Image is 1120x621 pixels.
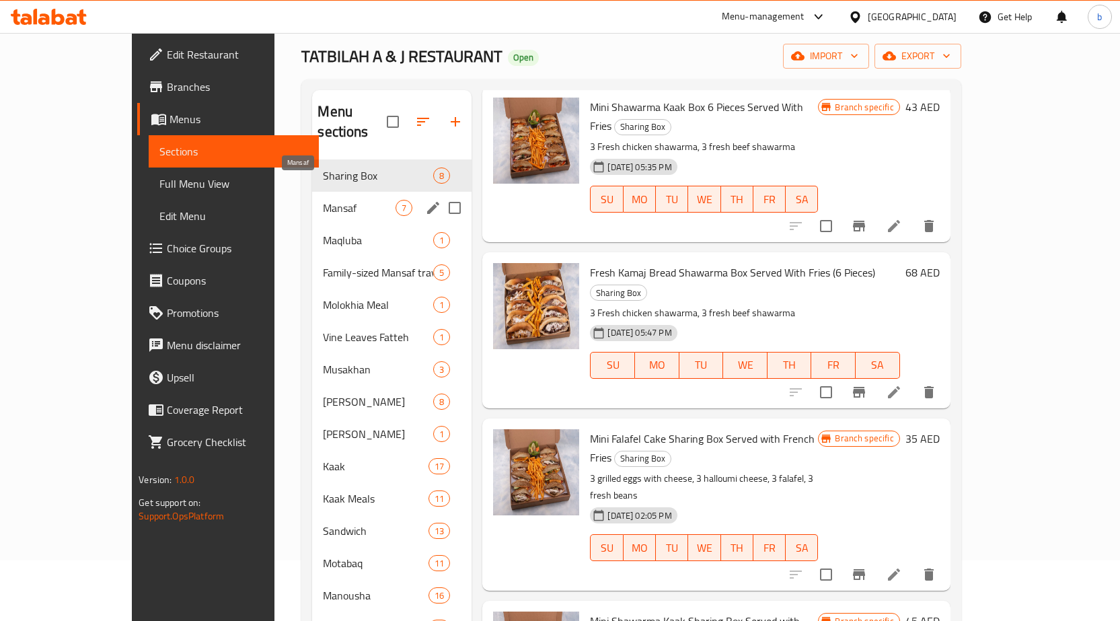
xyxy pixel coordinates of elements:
[629,538,650,558] span: MO
[167,272,308,289] span: Coupons
[812,378,840,406] span: Select to update
[323,587,428,604] span: Manousha
[590,139,818,155] p: 3 Fresh chicken shawarma, 3 fresh beef shawarma
[167,434,308,450] span: Grocery Checklist
[323,232,433,248] span: Maqluba
[874,44,961,69] button: export
[602,509,677,522] span: [DATE] 02:05 PM
[493,263,579,349] img: Fresh Kamaj Bread Shawarma Box Served With Fries (6 Pieces)
[433,394,450,410] div: items
[433,426,450,442] div: items
[159,208,308,224] span: Edit Menu
[323,168,433,184] span: Sharing Box
[694,538,715,558] span: WE
[167,240,308,256] span: Choice Groups
[312,159,472,192] div: Sharing Box8
[590,262,875,283] span: Fresh Kamaj Bread Shawarma Box Served With Fries (6 Pieces)
[433,168,450,184] div: items
[913,376,945,408] button: delete
[812,560,840,589] span: Select to update
[323,264,433,281] span: Family-sized Mansaf trays
[149,135,319,168] a: Sections
[913,558,945,591] button: delete
[139,507,224,525] a: Support.OpsPlatform
[167,46,308,63] span: Edit Restaurant
[167,305,308,321] span: Promotions
[312,256,472,289] div: Family-sized Mansaf trays5
[174,471,195,488] span: 1.0.0
[429,460,449,473] span: 17
[312,482,472,515] div: Kaak Meals11
[905,263,940,282] h6: 68 AED
[773,355,807,375] span: TH
[312,386,472,418] div: [PERSON_NAME]8
[640,355,674,375] span: MO
[323,458,428,474] span: Kaak
[429,557,449,570] span: 11
[688,186,720,213] button: WE
[137,38,319,71] a: Edit Restaurant
[396,202,412,215] span: 7
[312,192,472,224] div: Mansaf7edit
[429,525,449,538] span: 13
[886,567,902,583] a: Edit menu item
[323,361,433,377] span: Musakhan
[139,494,200,511] span: Get support on:
[596,355,630,375] span: SU
[596,190,618,209] span: SU
[868,9,957,24] div: [GEOGRAPHIC_DATA]
[493,429,579,515] img: Mini Falafel Cake Sharing Box Served with French Fries
[149,200,319,232] a: Edit Menu
[602,326,677,339] span: [DATE] 05:47 PM
[596,538,618,558] span: SU
[137,361,319,394] a: Upsell
[149,168,319,200] a: Full Menu View
[323,490,428,507] span: Kaak Meals
[635,352,679,379] button: MO
[829,432,899,445] span: Branch specific
[794,48,858,65] span: import
[508,52,539,63] span: Open
[591,285,646,301] span: Sharing Box
[428,587,450,604] div: items
[590,97,803,136] span: Mini Shawarma Kaak Box 6 Pieces Served With Fries
[434,396,449,408] span: 8
[843,210,875,242] button: Branch-specific-item
[323,523,428,539] span: Sandwich
[590,470,818,504] p: 3 grilled eggs with cheese, 3 halloumi cheese, 3 falafel, 3 fresh beans
[685,355,718,375] span: TU
[726,190,748,209] span: TH
[428,523,450,539] div: items
[312,450,472,482] div: Kaak17
[396,200,412,216] div: items
[137,232,319,264] a: Choice Groups
[312,224,472,256] div: Maqluba1
[323,394,433,410] span: [PERSON_NAME]
[139,471,172,488] span: Version:
[433,329,450,345] div: items
[624,534,656,561] button: MO
[1097,9,1102,24] span: b
[323,200,396,216] span: Mansaf
[429,589,449,602] span: 16
[434,266,449,279] span: 5
[323,426,433,442] span: [PERSON_NAME]
[656,534,688,561] button: TU
[323,394,433,410] div: Manousha Kaak
[137,329,319,361] a: Menu disclaimer
[434,234,449,247] span: 1
[434,170,449,182] span: 8
[812,212,840,240] span: Select to update
[856,352,900,379] button: SA
[312,321,472,353] div: Vine Leaves Fatteh1
[137,394,319,426] a: Coverage Report
[590,186,623,213] button: SU
[679,352,724,379] button: TU
[323,297,433,313] span: Molokhia Meal
[312,579,472,612] div: Manousha16
[791,538,813,558] span: SA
